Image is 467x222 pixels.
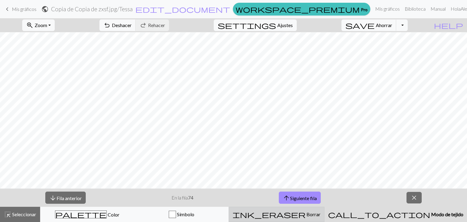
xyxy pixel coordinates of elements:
[236,5,360,13] span: workspace_premium
[283,194,290,202] span: arrow_upward
[12,6,36,12] font: Mis gráficos
[117,5,119,12] font: /
[277,22,293,28] font: Ajustes
[4,210,11,219] span: highlight_alt
[112,22,132,28] font: Deshacer
[40,207,134,222] button: Color
[410,193,418,202] span: close
[108,212,119,217] font: Color
[328,210,430,219] span: call_to_action
[229,207,324,222] button: Borrar
[135,5,230,13] span: edit_document
[341,19,396,31] button: Ahorrar
[22,19,55,31] button: Zoom
[41,5,49,13] span: public
[4,4,36,14] a: Mis gráficos
[119,5,133,12] font: Tessa
[218,21,276,29] span: settings
[345,21,375,29] span: save
[451,6,461,12] font: Hola
[218,22,276,29] i: Settings
[373,3,402,15] a: Mis gráficos
[4,5,11,13] span: keyboard_arrow_left
[55,210,106,219] span: palette
[375,6,400,12] font: Mis gráficos
[177,211,194,217] font: Símbolo
[12,211,36,217] font: Seleccionar
[431,211,463,217] font: Modo de tejido
[99,19,136,31] button: Deshacer
[431,6,446,12] font: Manual
[35,22,47,28] font: Zoom
[45,192,86,204] button: Fila anterior
[233,3,370,16] a: Pro
[51,5,117,12] font: Copia de Copia de zxsf.jpg
[171,195,188,200] font: En la fila
[428,3,448,15] a: Manual
[361,7,368,12] font: Pro
[233,210,306,219] span: ink_eraser
[279,192,321,204] button: Siguiente fila
[434,21,463,29] span: help
[214,19,297,31] button: SettingsAjustes
[26,21,33,29] span: zoom_in
[188,195,193,200] font: 74
[405,6,426,12] font: Biblioteca
[306,211,320,217] font: Borrar
[402,3,428,15] a: Biblioteca
[324,207,467,222] button: Modo de tejido
[376,22,392,28] font: Ahorrar
[134,207,229,222] button: Símbolo
[103,21,111,29] span: undo
[290,195,317,201] font: Siguiente fila
[49,194,57,202] span: arrow_downward
[57,195,82,201] font: Fila anterior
